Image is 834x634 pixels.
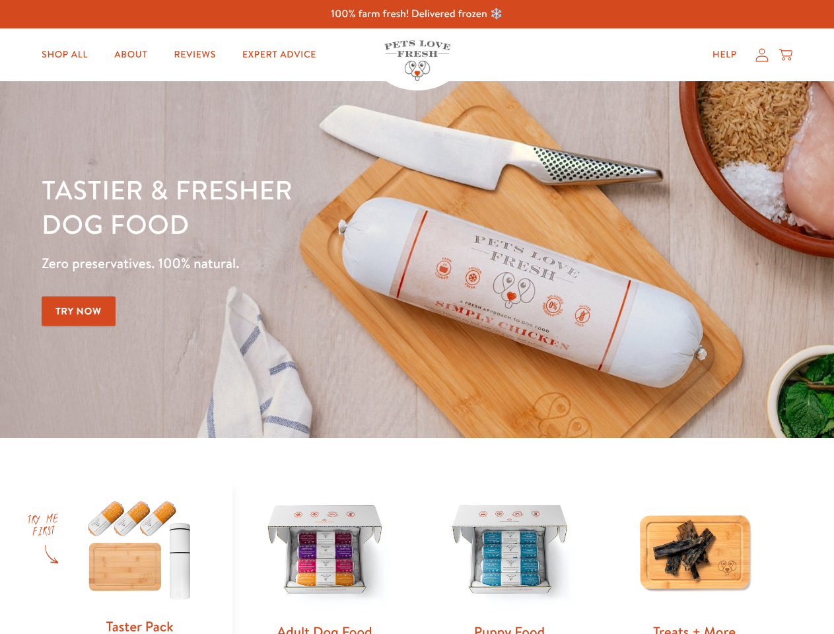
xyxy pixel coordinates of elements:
a: About [104,42,158,68]
a: Expert Advice [232,42,327,68]
a: Shop All [31,42,98,68]
h1: Tastier & fresher dog food [42,172,542,241]
img: Pets Love Fresh [384,40,450,81]
a: Help [702,42,747,68]
a: Reviews [163,42,226,68]
a: Try Now [42,297,116,326]
p: Zero preservatives. 100% natural. [42,252,542,275]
